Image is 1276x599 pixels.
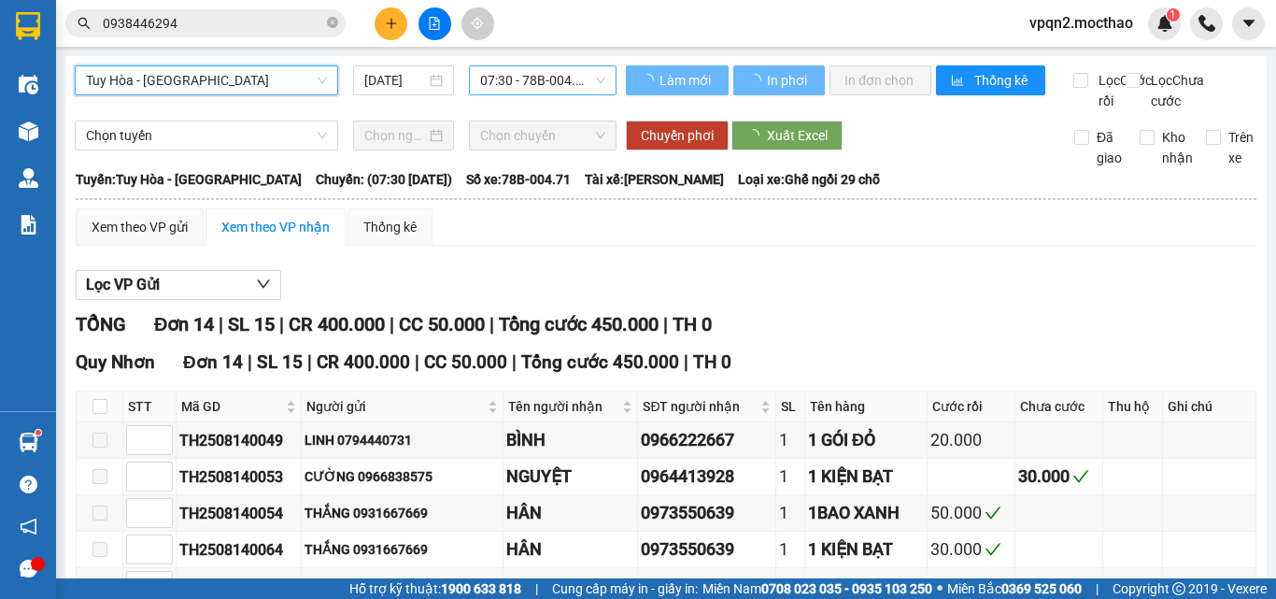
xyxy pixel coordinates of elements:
[179,538,298,562] div: TH2508140064
[638,495,776,532] td: 0973550639
[1170,8,1176,21] span: 1
[177,459,302,495] td: TH2508140053
[808,464,924,490] div: 1 KIỆN BẠT
[684,351,688,373] span: |
[808,573,924,599] div: 1CPU
[327,17,338,28] span: close-circle
[489,313,494,335] span: |
[1018,464,1099,490] div: 30.000
[316,169,452,190] span: Chuyến: (07:30 [DATE])
[441,581,521,596] strong: 1900 633 818
[16,12,40,40] img: logo-vxr
[1198,15,1215,32] img: phone-icon
[76,172,302,187] b: Tuyến: Tuy Hòa - [GEOGRAPHIC_DATA]
[936,65,1045,95] button: bar-chartThống kê
[506,536,634,563] div: HÂN
[19,433,38,452] img: warehouse-icon
[930,427,1012,453] div: 20.000
[779,536,801,563] div: 1
[78,17,91,30] span: search
[930,500,1012,526] div: 50.000
[1232,7,1265,40] button: caret-down
[641,500,773,526] div: 0973550639
[305,576,500,596] div: PCTH 0914974647
[506,573,634,599] div: PCQN
[626,65,729,95] button: Làm mới
[985,505,1001,521] span: check
[317,351,410,373] span: CR 400.000
[930,536,1012,563] div: 30.000
[363,217,417,237] div: Thống kê
[20,518,37,535] span: notification
[1143,70,1207,111] span: Lọc Chưa cước
[364,125,426,146] input: Chọn ngày
[974,70,1030,91] span: Thống kê
[160,16,205,36] span: Nhận:
[663,313,668,335] span: |
[641,427,773,453] div: 0966222667
[19,121,38,141] img: warehouse-icon
[248,351,252,373] span: |
[257,351,303,373] span: SL 15
[1014,11,1148,35] span: vpqn2.mocthao
[535,578,538,599] span: |
[177,422,302,459] td: TH2508140049
[181,396,282,417] span: Mã GD
[418,7,451,40] button: file-add
[641,573,773,599] div: 0919479147
[221,217,330,237] div: Xem theo VP nhận
[424,351,507,373] span: CC 50.000
[385,17,398,30] span: plus
[306,396,484,417] span: Người gửi
[1241,15,1257,32] span: caret-down
[659,70,714,91] span: Làm mới
[19,215,38,235] img: solution-icon
[327,15,338,33] span: close-circle
[256,277,271,292] span: down
[779,464,801,490] div: 1
[1103,392,1163,422] th: Thu hộ
[1072,468,1089,485] span: check
[160,80,349,107] div: 0984079342
[92,217,188,237] div: Xem theo VP gửi
[499,313,659,335] span: Tổng cước 450.000
[177,495,302,532] td: TH2508140054
[951,74,967,89] span: bar-chart
[641,74,657,87] span: loading
[471,17,484,30] span: aim
[307,351,312,373] span: |
[20,476,37,493] span: question-circle
[76,313,126,335] span: TỔNG
[179,429,298,452] div: TH2508140049
[552,578,698,599] span: Cung cấp máy in - giấy in:
[86,273,160,296] span: Lọc VP Gửi
[947,578,1082,599] span: Miền Bắc
[985,541,1001,558] span: check
[673,313,712,335] span: TH 0
[480,66,605,94] span: 07:30 - 78B-004.71
[349,578,521,599] span: Hỗ trợ kỹ thuật:
[506,464,634,490] div: NGUYỆT
[779,573,801,599] div: 1
[279,313,284,335] span: |
[390,313,394,335] span: |
[76,351,155,373] span: Quy Nhơn
[808,427,924,453] div: 1 GÓI ĐỎ
[1096,578,1099,599] span: |
[776,392,805,422] th: SL
[179,465,298,489] div: TH2508140053
[746,129,767,142] span: loading
[19,75,38,94] img: warehouse-icon
[160,16,349,58] div: [GEOGRAPHIC_DATA]
[480,121,605,150] span: Chọn chuyến
[1163,392,1256,422] th: Ghi chú
[638,422,776,459] td: 0966222667
[1156,15,1173,32] img: icon-new-feature
[638,532,776,568] td: 0973550639
[1155,127,1200,168] span: Kho nhận
[183,351,243,373] span: Đơn 14
[1001,581,1082,596] strong: 0369 525 060
[767,125,828,146] span: Xuất Excel
[937,585,943,592] span: ⚪️
[160,107,349,129] div: T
